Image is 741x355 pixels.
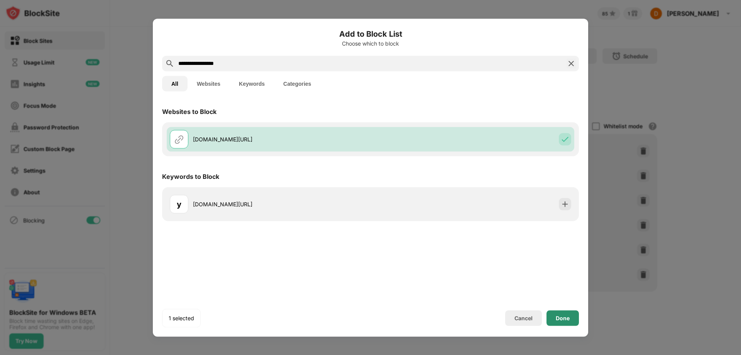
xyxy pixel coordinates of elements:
[162,76,188,91] button: All
[162,40,579,46] div: Choose which to block
[567,59,576,68] img: search-close
[162,172,219,180] div: Keywords to Block
[169,314,194,322] div: 1 selected
[174,134,184,144] img: url.svg
[193,200,370,208] div: [DOMAIN_NAME][URL]
[274,76,320,91] button: Categories
[162,28,579,39] h6: Add to Block List
[514,315,533,321] div: Cancel
[162,107,217,115] div: Websites to Block
[230,76,274,91] button: Keywords
[193,135,370,143] div: [DOMAIN_NAME][URL]
[556,315,570,321] div: Done
[177,198,181,210] div: y
[165,59,174,68] img: search.svg
[188,76,230,91] button: Websites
